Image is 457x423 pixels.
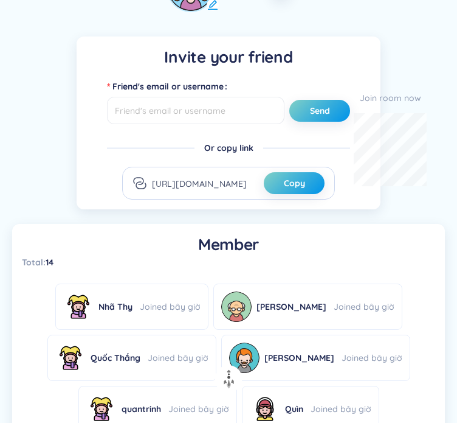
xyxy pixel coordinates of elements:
div: Joined bây giờ [168,402,229,416]
div: Joined bây giờ [148,351,208,365]
img: avatar [229,343,259,373]
span: Nhã Thy [98,300,132,313]
div: Or copy link [194,139,263,157]
span: Send [310,105,330,117]
span: Total : [22,256,46,269]
button: Copy [264,172,325,194]
div: [URL][DOMAIN_NAME] [152,177,247,189]
span: quantrinh [122,402,161,416]
img: avatar [221,292,252,322]
div: Joined bây giờ [342,351,402,365]
button: Send [289,100,350,122]
img: to top [219,369,238,389]
span: [PERSON_NAME] [264,351,334,365]
label: Friend's email or username [107,77,232,96]
span: [PERSON_NAME] [256,300,326,313]
span: Quìn [285,402,303,416]
div: Join room now [354,91,427,105]
div: Joined bây giờ [334,300,394,313]
h1: Member [198,234,259,256]
div: Joined bây giờ [311,402,371,416]
input: Friend's email or username [107,97,284,124]
span: 14 [46,256,53,269]
span: Copy [284,177,305,189]
h1: Invite your friend [86,46,371,68]
span: Quốc Thắng [91,351,140,365]
div: Joined bây giờ [140,300,201,313]
img: avatar [55,343,86,373]
img: avatar [63,292,94,322]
